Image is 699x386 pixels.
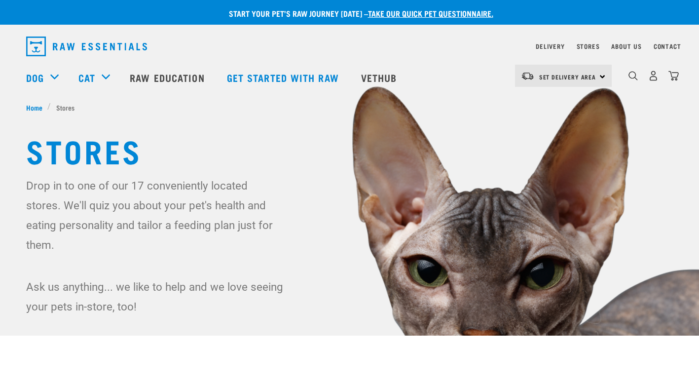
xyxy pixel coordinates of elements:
[18,33,681,60] nav: dropdown navigation
[120,58,217,97] a: Raw Education
[26,37,147,56] img: Raw Essentials Logo
[26,102,48,113] a: Home
[521,72,534,80] img: van-moving.png
[26,102,42,113] span: Home
[668,71,679,81] img: home-icon@2x.png
[26,70,44,85] a: Dog
[368,11,493,15] a: take our quick pet questionnaire.
[654,44,681,48] a: Contact
[536,44,564,48] a: Delivery
[26,132,673,168] h1: Stores
[78,70,95,85] a: Cat
[217,58,351,97] a: Get started with Raw
[577,44,600,48] a: Stores
[26,176,285,255] p: Drop in to one of our 17 conveniently located stores. We'll quiz you about your pet's health and ...
[539,75,596,78] span: Set Delivery Area
[628,71,638,80] img: home-icon-1@2x.png
[351,58,409,97] a: Vethub
[26,102,673,113] nav: breadcrumbs
[611,44,641,48] a: About Us
[648,71,659,81] img: user.png
[26,277,285,316] p: Ask us anything... we like to help and we love seeing your pets in-store, too!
